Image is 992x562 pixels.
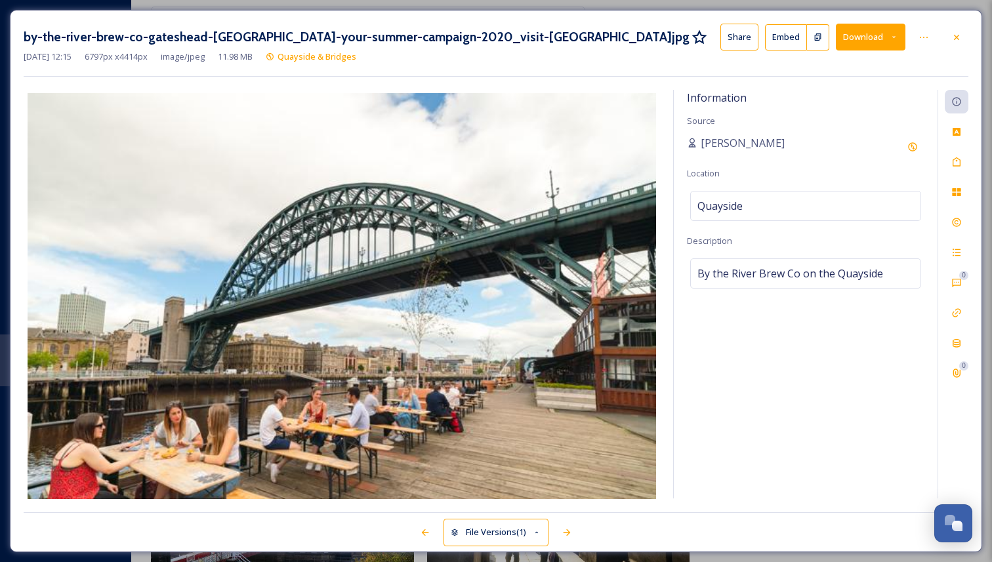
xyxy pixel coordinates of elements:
[24,93,660,502] img: 676e4d5e-9b86-4c5b-9d16-8801c47c4ed1.jpg
[687,235,732,247] span: Description
[697,266,883,281] span: By the River Brew Co on the Quayside
[687,167,720,179] span: Location
[687,115,715,127] span: Source
[218,50,253,63] span: 11.98 MB
[161,50,205,63] span: image/jpeg
[24,28,690,47] h3: by-the-river-brew-co-gateshead-[GEOGRAPHIC_DATA]-your-summer-campaign-2020_visit-[GEOGRAPHIC_DATA...
[444,519,548,546] button: File Versions(1)
[836,24,905,50] button: Download
[697,198,743,214] span: Quayside
[701,135,785,151] span: [PERSON_NAME]
[24,50,72,63] span: [DATE] 12:15
[85,50,148,63] span: 6797 px x 4414 px
[959,361,968,371] div: 0
[934,504,972,542] button: Open Chat
[720,24,758,50] button: Share
[959,271,968,280] div: 0
[687,90,747,105] span: Information
[765,24,807,50] button: Embed
[278,50,356,62] span: Quayside & Bridges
